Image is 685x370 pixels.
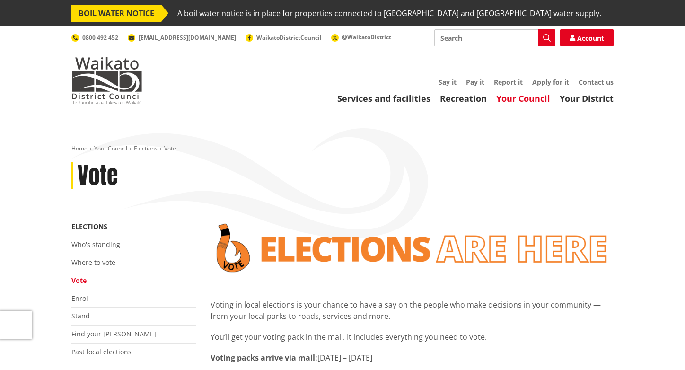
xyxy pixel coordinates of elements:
[440,93,487,104] a: Recreation
[71,240,120,249] a: Who's standing
[78,162,118,190] h1: Vote
[211,352,614,363] p: [DATE] – [DATE]
[71,258,115,267] a: Where to vote
[466,78,484,87] a: Pay it
[494,78,523,87] a: Report it
[439,78,457,87] a: Say it
[71,294,88,303] a: Enrol
[71,145,614,153] nav: breadcrumb
[560,29,614,46] a: Account
[331,33,391,41] a: @WaikatoDistrict
[177,5,601,22] span: A boil water notice is in place for properties connected to [GEOGRAPHIC_DATA] and [GEOGRAPHIC_DAT...
[211,331,614,343] p: You’ll get your voting pack in the mail. It includes everything you need to vote.
[71,34,118,42] a: 0800 492 452
[71,222,107,231] a: Elections
[434,29,555,46] input: Search input
[71,311,90,320] a: Stand
[134,144,158,152] a: Elections
[139,34,236,42] span: [EMAIL_ADDRESS][DOMAIN_NAME]
[128,34,236,42] a: [EMAIL_ADDRESS][DOMAIN_NAME]
[211,218,614,278] img: Vote banner transparent
[496,93,550,104] a: Your Council
[94,144,127,152] a: Your Council
[560,93,614,104] a: Your District
[579,78,614,87] a: Contact us
[71,144,88,152] a: Home
[71,5,161,22] span: BOIL WATER NOTICE
[246,34,322,42] a: WaikatoDistrictCouncil
[71,57,142,104] img: Waikato District Council - Te Kaunihera aa Takiwaa o Waikato
[342,33,391,41] span: @WaikatoDistrict
[82,34,118,42] span: 0800 492 452
[211,352,317,363] strong: Voting packs arrive via mail:
[71,347,132,356] a: Past local elections
[256,34,322,42] span: WaikatoDistrictCouncil
[337,93,430,104] a: Services and facilities
[211,299,614,322] p: Voting in local elections is your chance to have a say on the people who make decisions in your c...
[71,329,156,338] a: Find your [PERSON_NAME]
[71,276,87,285] a: Vote
[164,144,176,152] span: Vote
[532,78,569,87] a: Apply for it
